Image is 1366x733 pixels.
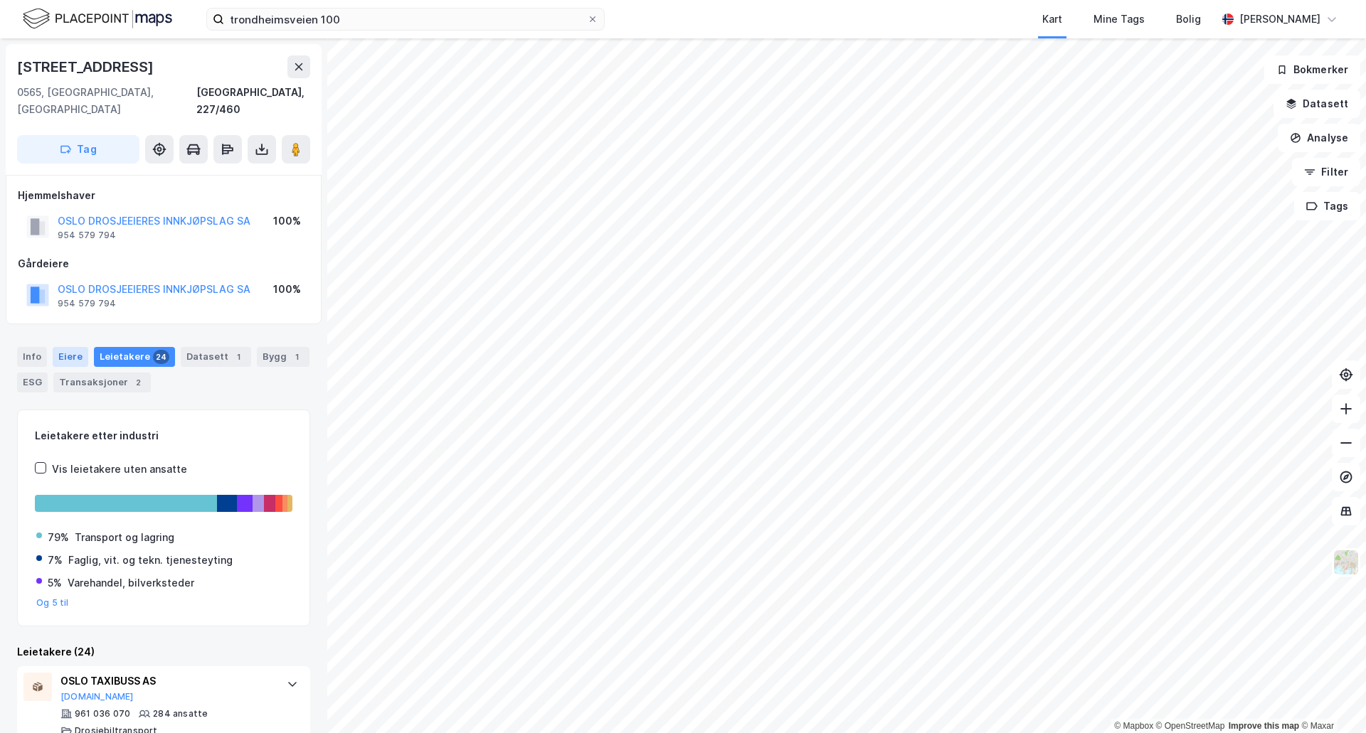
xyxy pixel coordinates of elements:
div: 954 579 794 [58,230,116,241]
img: Z [1333,549,1360,576]
div: 5% [48,574,62,592]
div: 100% [273,213,301,230]
div: Faglig, vit. og tekn. tjenesteyting [68,552,233,569]
input: Søk på adresse, matrikkel, gårdeiere, leietakere eller personer [224,9,587,30]
div: 1 [290,350,304,364]
div: ESG [17,373,48,392]
div: 0565, [GEOGRAPHIC_DATA], [GEOGRAPHIC_DATA] [17,84,196,118]
button: Tags [1294,192,1360,220]
div: OSLO TAXIBUSS AS [60,673,272,690]
div: Bygg [257,347,309,367]
div: Leietakere [94,347,175,367]
div: [PERSON_NAME] [1239,11,1320,28]
div: Varehandel, bilverksteder [68,574,194,592]
div: Info [17,347,47,367]
button: Analyse [1278,124,1360,152]
div: Kart [1042,11,1062,28]
a: Improve this map [1229,721,1299,731]
div: [GEOGRAPHIC_DATA], 227/460 [196,84,310,118]
button: Og 5 til [36,597,69,609]
div: Leietakere etter industri [35,427,292,444]
div: Leietakere (24) [17,643,310,660]
button: Datasett [1274,90,1360,118]
div: Hjemmelshaver [18,187,309,204]
div: 954 579 794 [58,298,116,309]
div: 2 [131,375,145,390]
div: Transaksjoner [53,373,151,392]
button: Bokmerker [1264,55,1360,84]
img: logo.f888ab2527a4732fd821a326f86c7f29.svg [23,6,172,31]
a: OpenStreetMap [1156,721,1225,731]
div: Gårdeiere [18,255,309,272]
div: 79% [48,529,69,546]
div: Kontrollprogram for chat [1295,665,1366,733]
a: Mapbox [1114,721,1153,731]
div: Datasett [181,347,251,367]
div: 1 [231,350,245,364]
div: Eiere [53,347,88,367]
div: Mine Tags [1094,11,1145,28]
div: Bolig [1176,11,1201,28]
div: 961 036 070 [75,708,130,719]
div: 7% [48,552,63,569]
div: [STREET_ADDRESS] [17,55,157,78]
button: [DOMAIN_NAME] [60,691,134,702]
div: 24 [153,350,169,364]
iframe: Chat Widget [1295,665,1366,733]
button: Filter [1292,158,1360,186]
div: 284 ansatte [153,708,208,719]
div: 100% [273,281,301,298]
button: Tag [17,135,139,164]
div: Vis leietakere uten ansatte [52,461,187,478]
div: Transport og lagring [75,529,174,546]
